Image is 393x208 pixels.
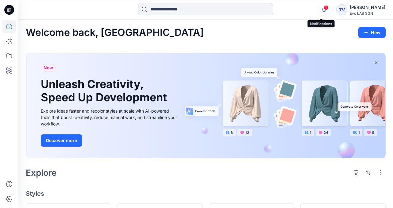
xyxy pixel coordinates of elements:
button: New [358,27,386,38]
div: Evo LAB SGN [350,11,385,16]
div: [PERSON_NAME] [350,4,385,11]
h2: Welcome back, [GEOGRAPHIC_DATA] [26,27,204,38]
div: Explore ideas faster and recolor styles at scale with AI-powered tools that boost creativity, red... [41,108,179,127]
span: 1 [324,5,329,10]
h2: Explore [26,168,57,178]
a: Discover more [41,134,179,147]
h1: Unleash Creativity, Speed Up Development [41,78,170,104]
button: Discover more [41,134,82,147]
h4: Styles [26,190,386,197]
div: TV [336,4,347,15]
span: New [44,64,53,71]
